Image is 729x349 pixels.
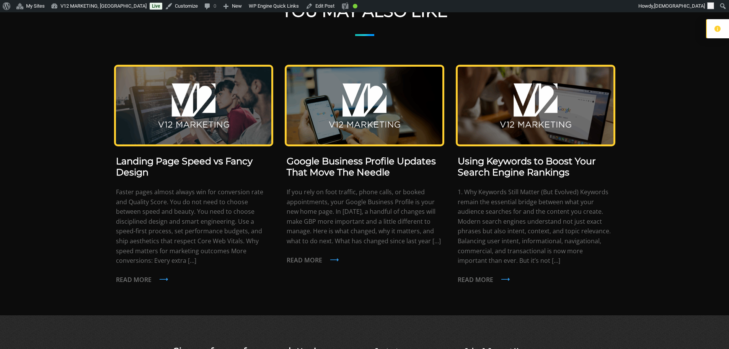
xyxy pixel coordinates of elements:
[287,156,442,178] h3: Google Business Profile Updates That Move The Needle
[116,67,272,144] img: Landing Pages
[691,312,729,349] iframe: Chat Widget
[287,256,442,265] p: Read more
[287,67,442,144] img: Google My Business SEO
[127,2,602,21] h2: You May Also Like
[116,275,272,285] p: Read more
[654,3,705,9] span: [DEMOGRAPHIC_DATA]
[116,156,272,178] h3: Landing Page Speed vs Fancy Design
[116,187,272,266] p: Faster pages almost always win for conversion rate and Quality Score. You do not need to choose b...
[287,67,442,285] a: Google Business Profile Updates That Move The Needle If you rely on foot traffic, phone calls, or...
[116,67,272,285] a: Landing Page Speed vs Fancy Design Faster pages almost always win for conversion rate and Quality...
[458,187,613,266] p: 1. Why Keywords Still Matter (But Evolved) Keywords remain the essential bridge between what your...
[458,67,613,144] img: SEO Marketing Tips
[458,67,613,285] a: Using Keywords to Boost Your Search Engine Rankings 1. Why Keywords Still Matter (But Evolved) Ke...
[458,275,613,285] p: Read more
[287,187,442,246] p: If you rely on foot traffic, phone calls, or booked appointments, your Google Business Profile is...
[150,3,162,10] a: Live
[458,156,613,178] h3: Using Keywords to Boost Your Search Engine Rankings
[353,4,357,8] div: Good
